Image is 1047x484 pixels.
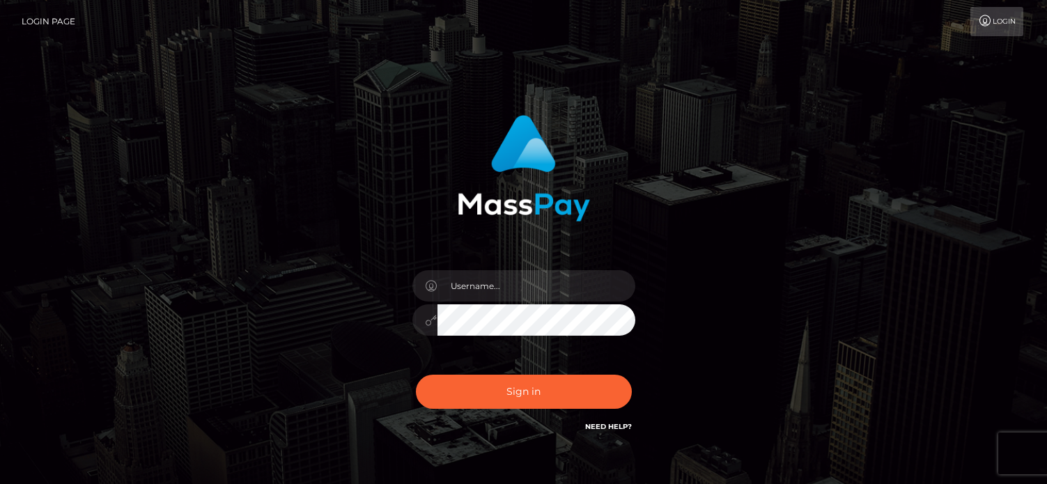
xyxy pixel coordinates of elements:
[437,270,635,302] input: Username...
[22,7,75,36] a: Login Page
[416,375,632,409] button: Sign in
[585,422,632,431] a: Need Help?
[458,115,590,221] img: MassPay Login
[970,7,1023,36] a: Login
